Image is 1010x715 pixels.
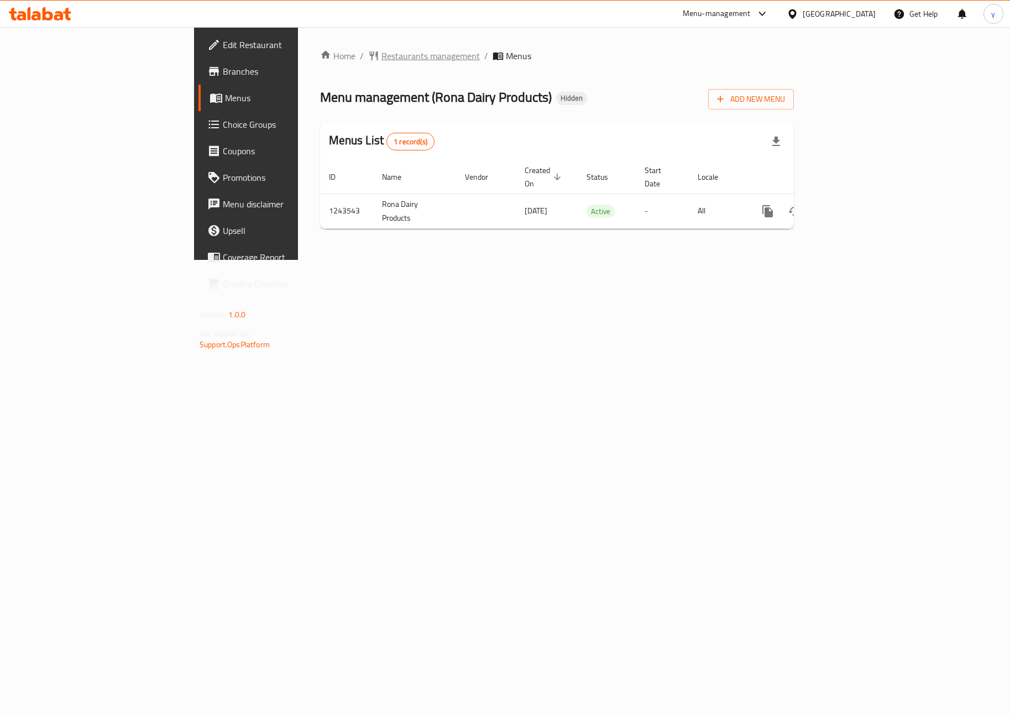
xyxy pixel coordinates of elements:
[320,49,794,62] nav: breadcrumb
[525,203,547,218] span: [DATE]
[223,65,354,78] span: Branches
[198,191,363,217] a: Menu disclaimer
[373,194,456,228] td: Rona Dairy Products
[382,170,416,184] span: Name
[223,224,354,237] span: Upsell
[556,93,587,103] span: Hidden
[198,270,363,297] a: Grocery Checklist
[223,197,354,211] span: Menu disclaimer
[329,170,350,184] span: ID
[200,307,227,322] span: Version:
[991,8,995,20] span: y
[698,170,732,184] span: Locale
[223,277,354,290] span: Grocery Checklist
[223,171,354,184] span: Promotions
[645,164,676,190] span: Start Date
[465,170,503,184] span: Vendor
[587,205,615,218] span: Active
[198,138,363,164] a: Coupons
[683,7,751,20] div: Menu-management
[636,194,689,228] td: -
[781,198,808,225] button: Change Status
[381,49,480,62] span: Restaurants management
[320,85,552,109] span: Menu management ( Rona Dairy Products )
[198,85,363,111] a: Menus
[223,144,354,158] span: Coupons
[223,250,354,264] span: Coverage Report
[228,307,245,322] span: 1.0.0
[386,133,435,150] div: Total records count
[198,217,363,244] a: Upsell
[200,326,250,341] span: Get support on:
[198,58,363,85] a: Branches
[198,244,363,270] a: Coverage Report
[484,49,488,62] li: /
[329,132,435,150] h2: Menus List
[525,164,564,190] span: Created On
[803,8,876,20] div: [GEOGRAPHIC_DATA]
[763,128,789,155] div: Export file
[717,92,785,106] span: Add New Menu
[223,38,354,51] span: Edit Restaurant
[689,194,746,228] td: All
[198,164,363,191] a: Promotions
[506,49,531,62] span: Menus
[755,198,781,225] button: more
[198,32,363,58] a: Edit Restaurant
[223,118,354,131] span: Choice Groups
[320,160,870,229] table: enhanced table
[225,91,354,105] span: Menus
[587,170,622,184] span: Status
[198,111,363,138] a: Choice Groups
[387,137,434,147] span: 1 record(s)
[556,92,587,105] div: Hidden
[368,49,480,62] a: Restaurants management
[746,160,870,194] th: Actions
[708,89,794,109] button: Add New Menu
[200,337,270,352] a: Support.OpsPlatform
